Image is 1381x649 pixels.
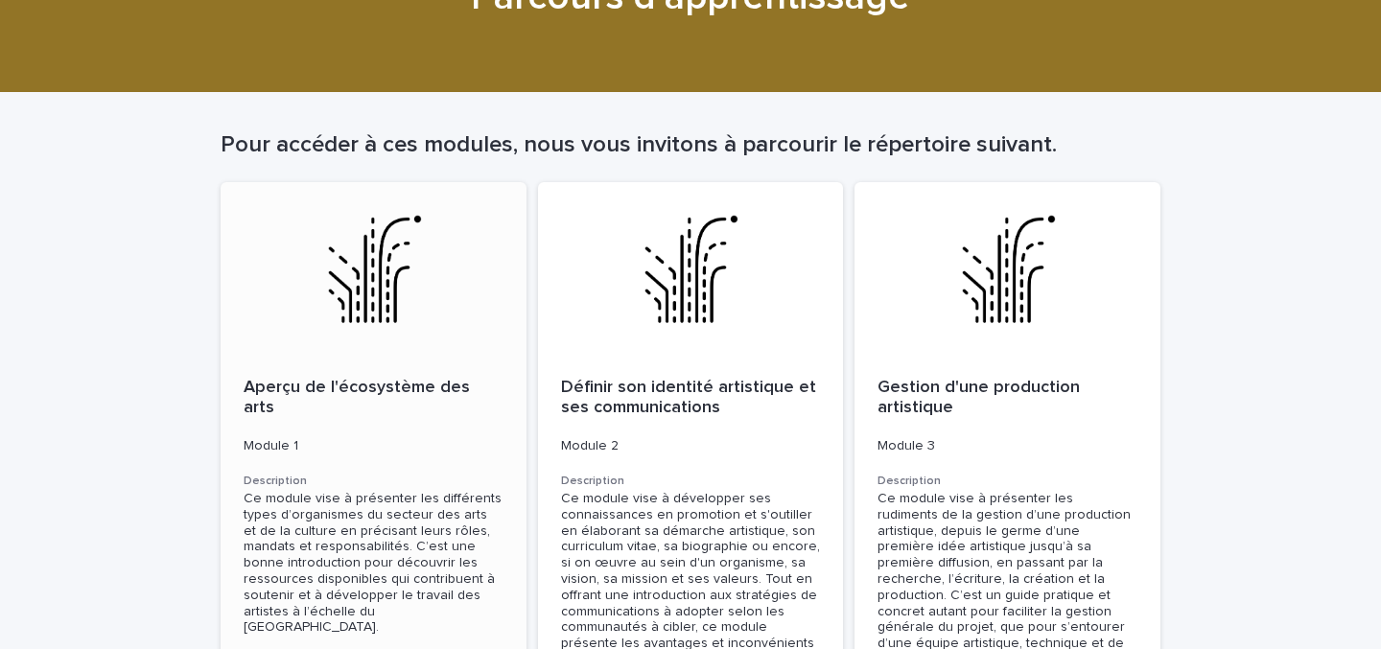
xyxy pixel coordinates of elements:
p: Module 1 [244,438,503,454]
p: Définir son identité artistique et ses communications [561,378,821,419]
h3: Description [561,474,821,489]
h3: Description [244,474,503,489]
p: Gestion d'une production artistique [878,378,1137,419]
h3: Description [878,474,1137,489]
p: Aperçu de l'écosystème des arts [244,378,503,419]
h1: Pour accéder à ces modules, nous vous invitons à parcourir le répertoire suivant. [221,131,1160,159]
p: Module 2 [561,438,821,454]
div: Ce module vise à présenter les différents types d’organismes du secteur des arts et de la culture... [244,491,503,636]
p: Module 3 [878,438,1137,454]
